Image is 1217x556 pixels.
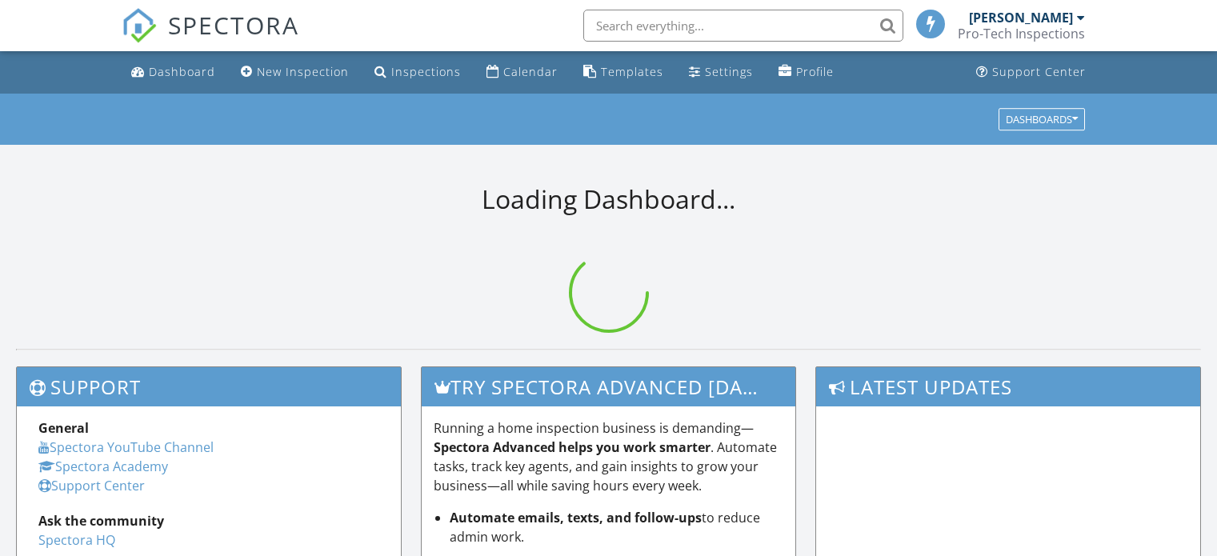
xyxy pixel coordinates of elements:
a: Inspections [368,58,467,87]
a: Templates [577,58,670,87]
div: Inspections [391,64,461,79]
a: SPECTORA [122,22,299,55]
div: Settings [705,64,753,79]
a: Settings [683,58,759,87]
div: New Inspection [257,64,349,79]
a: Calendar [480,58,564,87]
a: Spectora HQ [38,531,115,549]
a: Spectora Academy [38,458,168,475]
a: New Inspection [234,58,355,87]
p: Running a home inspection business is demanding— . Automate tasks, track key agents, and gain ins... [434,418,784,495]
h3: Try spectora advanced [DATE] [422,367,796,406]
div: Dashboard [149,64,215,79]
a: Spectora YouTube Channel [38,438,214,456]
div: Templates [601,64,663,79]
div: Profile [796,64,834,79]
div: Pro-Tech Inspections [958,26,1085,42]
img: The Best Home Inspection Software - Spectora [122,8,157,43]
div: Dashboards [1006,114,1078,125]
li: to reduce admin work. [450,508,784,546]
strong: Spectora Advanced helps you work smarter [434,438,711,456]
div: Calendar [503,64,558,79]
a: Support Center [38,477,145,494]
h3: Support [17,367,401,406]
span: SPECTORA [168,8,299,42]
div: Support Center [992,64,1086,79]
input: Search everything... [583,10,903,42]
a: Support Center [970,58,1092,87]
div: Ask the community [38,511,379,530]
h3: Latest Updates [816,367,1200,406]
strong: Automate emails, texts, and follow-ups [450,509,702,526]
strong: General [38,419,89,437]
a: Company Profile [772,58,840,87]
div: [PERSON_NAME] [969,10,1073,26]
a: Dashboard [125,58,222,87]
button: Dashboards [999,108,1085,130]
